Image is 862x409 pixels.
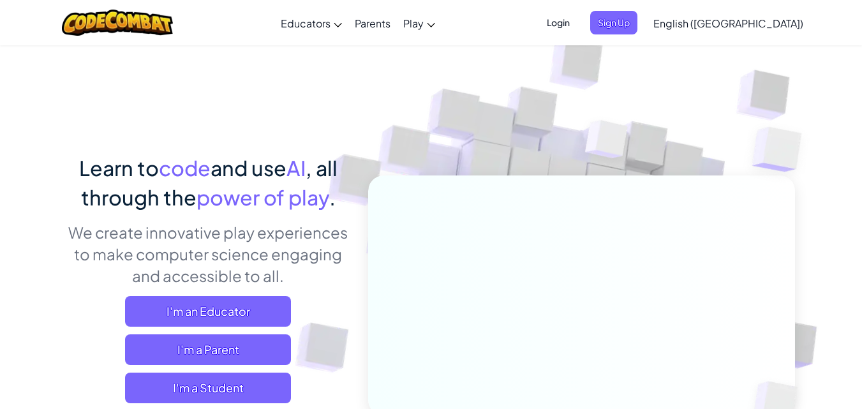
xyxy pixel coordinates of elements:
[348,6,397,40] a: Parents
[281,17,331,30] span: Educators
[62,10,174,36] img: CodeCombat logo
[79,155,159,181] span: Learn to
[727,96,837,204] img: Overlap cubes
[286,155,306,181] span: AI
[590,11,637,34] button: Sign Up
[653,17,803,30] span: English ([GEOGRAPHIC_DATA])
[647,6,810,40] a: English ([GEOGRAPHIC_DATA])
[159,155,211,181] span: code
[539,11,577,34] button: Login
[68,221,349,286] p: We create innovative play experiences to make computer science engaging and accessible to all.
[403,17,424,30] span: Play
[211,155,286,181] span: and use
[274,6,348,40] a: Educators
[125,373,291,403] button: I'm a Student
[125,334,291,365] a: I'm a Parent
[329,184,336,210] span: .
[561,95,653,190] img: Overlap cubes
[125,296,291,327] a: I'm an Educator
[397,6,442,40] a: Play
[197,184,329,210] span: power of play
